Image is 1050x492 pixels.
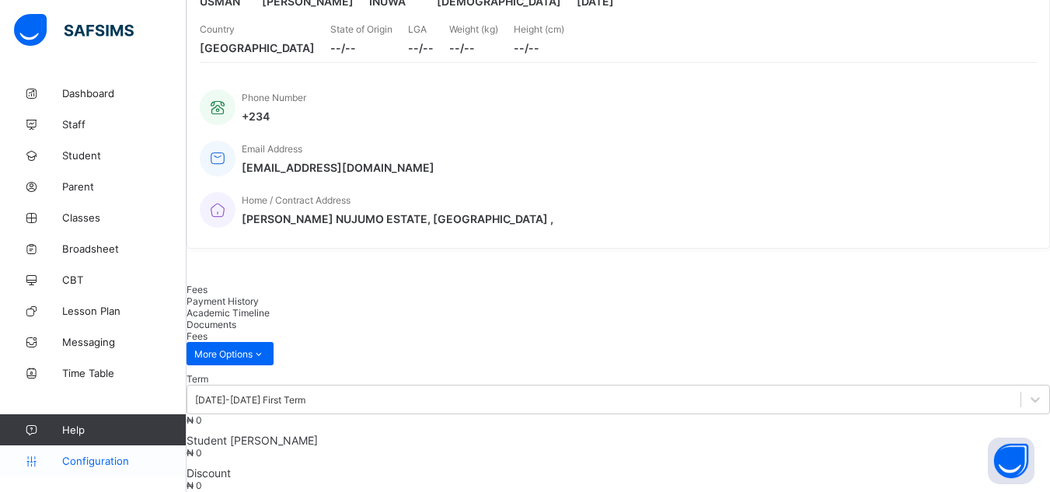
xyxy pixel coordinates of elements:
span: Student [PERSON_NAME] [187,434,1050,447]
span: +234 [242,110,306,123]
span: LGA [408,23,427,35]
span: Weight (kg) [449,23,498,35]
span: Term [187,373,208,385]
img: safsims [14,14,134,47]
span: [PERSON_NAME] NUJUMO ESTATE, [GEOGRAPHIC_DATA] , [242,212,553,225]
span: Configuration [62,455,186,467]
span: Student [62,149,187,162]
span: ₦ 0 [187,480,202,491]
span: ₦ 0 [187,447,202,459]
span: Staff [62,118,187,131]
span: More Options [194,348,266,360]
span: Fees [187,330,208,342]
span: Lesson Plan [62,305,187,317]
span: Help [62,424,186,436]
span: --/-- [408,41,434,54]
span: --/-- [449,41,498,54]
span: Broadsheet [62,243,187,255]
span: CBT [62,274,187,286]
span: Parent [62,180,187,193]
span: Height (cm) [514,23,564,35]
span: ₦ 0 [187,414,202,426]
span: Payment History [187,295,259,307]
span: Fees [187,284,208,295]
span: Academic Timeline [187,307,270,319]
span: Home / Contract Address [242,194,351,206]
span: Email Address [242,143,302,155]
span: [GEOGRAPHIC_DATA] [200,41,315,54]
span: Documents [187,319,236,330]
span: Dashboard [62,87,187,99]
span: Classes [62,211,187,224]
span: --/-- [514,41,564,54]
span: [EMAIL_ADDRESS][DOMAIN_NAME] [242,161,434,174]
div: [DATE]-[DATE] First Term [195,394,305,406]
button: Open asap [988,438,1034,484]
span: Phone Number [242,92,306,103]
span: State of Origin [330,23,392,35]
span: Messaging [62,336,187,348]
span: Country [200,23,235,35]
span: --/-- [330,41,392,54]
span: Time Table [62,367,187,379]
span: Discount [187,466,1050,480]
